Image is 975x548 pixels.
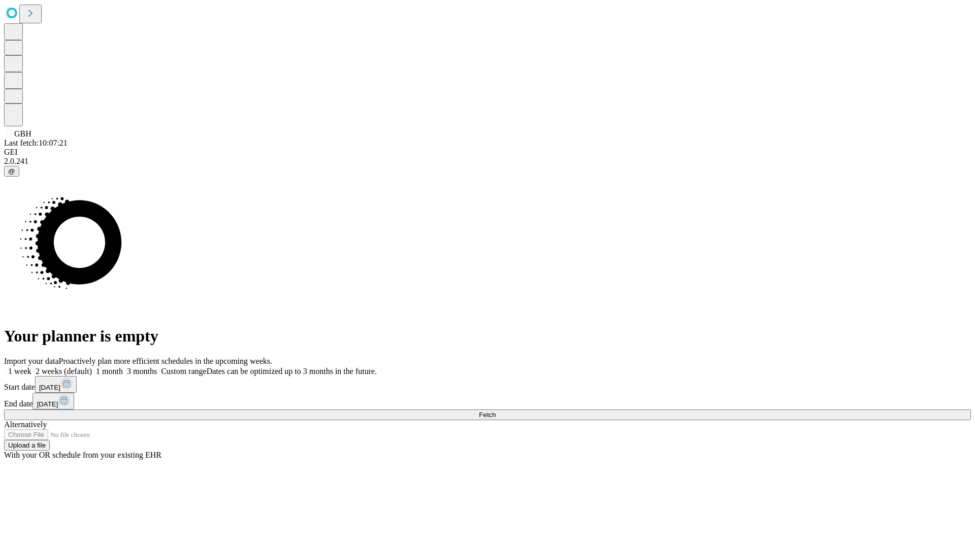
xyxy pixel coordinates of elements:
[4,393,971,409] div: End date
[4,440,50,451] button: Upload a file
[4,420,47,429] span: Alternatively
[4,409,971,420] button: Fetch
[127,367,157,375] span: 3 months
[32,393,74,409] button: [DATE]
[8,167,15,175] span: @
[4,357,59,365] span: Import your data
[39,384,60,391] span: [DATE]
[8,367,31,375] span: 1 week
[4,451,161,459] span: With your OR schedule from your existing EHR
[37,400,58,408] span: [DATE]
[479,411,496,419] span: Fetch
[4,157,971,166] div: 2.0.241
[4,148,971,157] div: GEI
[96,367,123,375] span: 1 month
[14,129,31,138] span: GBH
[4,376,971,393] div: Start date
[207,367,377,375] span: Dates can be optimized up to 3 months in the future.
[59,357,272,365] span: Proactively plan more efficient schedules in the upcoming weeks.
[161,367,206,375] span: Custom range
[4,327,971,346] h1: Your planner is empty
[4,139,68,147] span: Last fetch: 10:07:21
[36,367,92,375] span: 2 weeks (default)
[4,166,19,177] button: @
[35,376,77,393] button: [DATE]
